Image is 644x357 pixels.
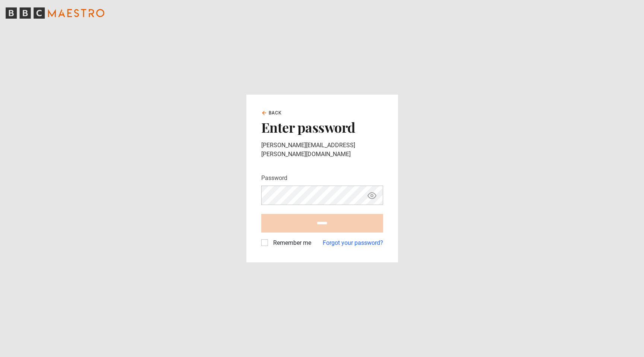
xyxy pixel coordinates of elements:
[270,238,311,247] label: Remember me
[261,141,383,159] p: [PERSON_NAME][EMAIL_ADDRESS][PERSON_NAME][DOMAIN_NAME]
[323,238,383,247] a: Forgot your password?
[261,110,282,116] a: Back
[269,110,282,116] span: Back
[6,7,104,19] svg: BBC Maestro
[261,174,287,183] label: Password
[366,189,378,202] button: Show password
[261,119,383,135] h2: Enter password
